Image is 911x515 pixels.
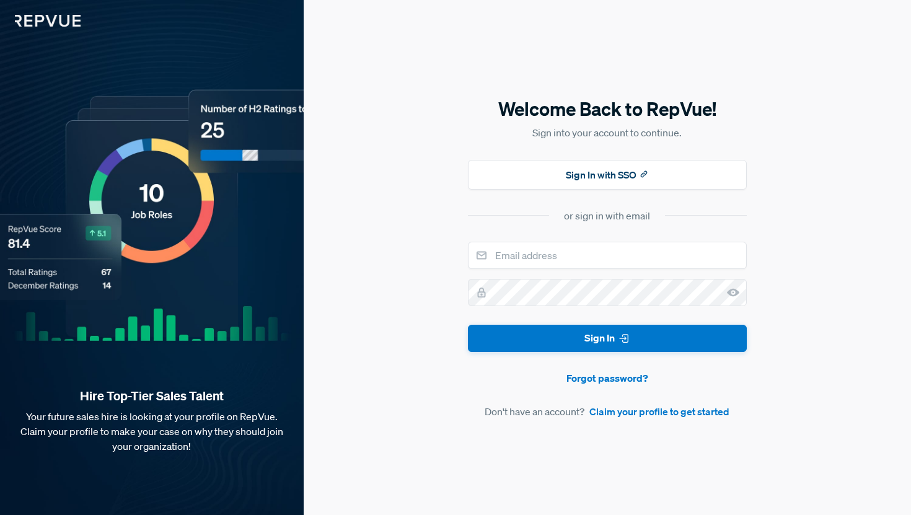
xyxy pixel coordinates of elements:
article: Don't have an account? [468,404,747,419]
div: or sign in with email [564,208,650,223]
a: Claim your profile to get started [589,404,729,419]
strong: Hire Top-Tier Sales Talent [20,388,284,404]
h5: Welcome Back to RepVue! [468,96,747,122]
a: Forgot password? [468,371,747,385]
button: Sign In with SSO [468,160,747,190]
button: Sign In [468,325,747,353]
input: Email address [468,242,747,269]
p: Sign into your account to continue. [468,125,747,140]
p: Your future sales hire is looking at your profile on RepVue. Claim your profile to make your case... [20,409,284,454]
